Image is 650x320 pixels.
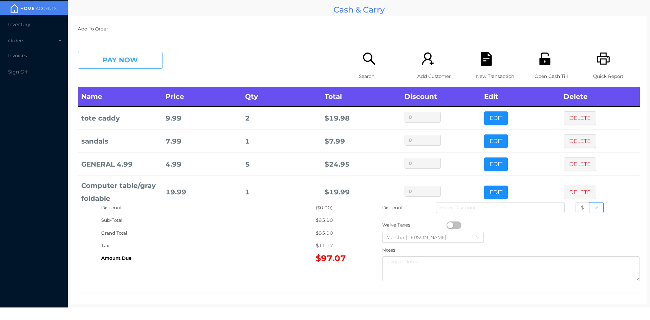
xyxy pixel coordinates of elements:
div: $85.90 [316,227,359,239]
img: mainBanner [8,3,59,14]
span: Inventory [8,21,30,27]
td: Computer table/gray foldable [78,176,162,208]
button: DELETE [564,111,596,125]
i: icon: printer [597,52,610,66]
td: GENERAL 4.99 [78,153,162,176]
div: Sub-Total [101,214,316,227]
i: icon: user-add [421,52,435,66]
div: $11.17 [316,239,359,252]
i: icon: unlock [538,52,552,66]
label: Notes: [382,247,396,253]
td: sandals [78,130,162,153]
button: EDIT [484,111,508,125]
th: Name [78,87,162,107]
input: Enter Discount [436,202,565,213]
div: $85.90 [316,214,359,227]
td: $ 7.99 [321,130,401,153]
th: Qty [242,87,321,107]
span: % [594,205,598,211]
th: Total [321,87,401,107]
i: icon: search [362,52,376,66]
div: $97.07 [316,252,359,264]
th: Discount [401,87,481,107]
div: Cash & Carry [71,3,647,16]
button: EDIT [484,186,508,199]
th: Delete [560,87,640,107]
span: Sign Off [8,69,28,75]
button: DELETE [564,134,596,148]
span: $ [581,205,584,211]
p: Search [359,70,406,83]
p: Discount [382,201,404,214]
div: Waive Taxes [382,219,447,231]
div: 1 [245,135,318,148]
button: DELETE [564,157,596,171]
td: tote caddy [78,107,162,130]
button: DELETE [564,186,596,199]
div: Discount [101,201,316,214]
div: 1 [245,186,318,198]
button: EDIT [484,157,508,171]
td: 9.99 [162,107,242,130]
div: Grand Total [101,227,316,239]
p: Open Cash Till [535,70,581,83]
button: PAY NOW [78,52,162,69]
p: New Transaction [476,70,523,83]
td: $ 24.95 [321,153,401,176]
p: Add Customer [417,70,464,83]
td: 7.99 [162,130,242,153]
div: Amount Due [101,252,316,264]
span: Invoices [8,52,27,59]
td: 4.99 [162,153,242,176]
i: icon: down [476,235,480,240]
td: $ 19.99 [321,176,401,208]
div: Merch5 Lawrence [386,232,453,242]
div: ($0.00) [316,201,359,214]
div: 2 [245,112,318,125]
div: 5 [245,158,318,171]
td: 19.99 [162,176,242,208]
p: Add To Order [78,23,640,35]
th: Price [162,87,242,107]
button: EDIT [484,134,508,148]
p: Quick Report [593,70,640,83]
div: Tax [101,239,316,252]
td: $ 19.98 [321,107,401,130]
i: icon: file-text [479,52,493,66]
th: Edit [481,87,560,107]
